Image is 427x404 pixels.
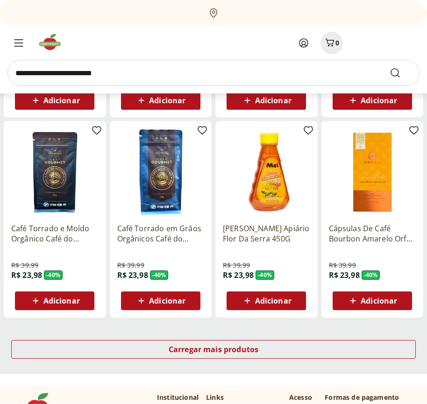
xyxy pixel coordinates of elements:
span: R$ 23,98 [117,270,148,280]
span: R$ 39,99 [117,261,144,270]
span: R$ 39,99 [11,261,38,270]
a: Cápsulas De Café Bourbon Amarelo Orfeu 50G [329,223,416,244]
span: R$ 23,98 [11,270,42,280]
img: Café Torrado em Grãos Orgânicos Café do Futuro 250g [117,128,205,216]
a: [PERSON_NAME] Apiário Flor Da Serra 450G [223,223,310,244]
span: Carregar mais produtos [169,346,259,353]
button: Adicionar [227,291,306,310]
span: Adicionar [361,97,397,104]
span: 0 [335,38,339,47]
button: Menu [7,32,30,54]
span: Adicionar [255,297,292,305]
a: Café Torrado em Grãos Orgânicos Café do Futuro 250g [117,223,205,244]
span: R$ 23,98 [329,270,360,280]
a: Carregar mais produtos [11,340,416,362]
button: Adicionar [333,291,412,310]
button: Carrinho [320,32,343,54]
img: Cápsulas De Café Bourbon Amarelo Orfeu 50G [329,128,416,216]
span: R$ 39,99 [329,261,356,270]
button: Adicionar [15,91,94,110]
span: Adicionar [43,97,80,104]
button: Submit Search [390,67,412,78]
span: - 40 % [362,270,380,280]
span: Adicionar [361,297,397,305]
button: Adicionar [121,91,200,110]
span: Adicionar [149,97,185,104]
button: Adicionar [15,291,94,310]
span: - 40 % [256,270,274,280]
span: Adicionar [43,297,80,305]
span: Adicionar [255,97,292,104]
button: Adicionar [227,91,306,110]
img: Café Torrado e Moído Orgânico Café do Futuro 250g [11,128,99,216]
span: Adicionar [149,297,185,305]
img: Hortifruti [37,33,69,51]
p: Institucional [157,393,199,402]
input: search [7,60,420,86]
p: Formas de pagamento [325,393,408,402]
span: R$ 39,99 [223,261,250,270]
span: R$ 23,98 [223,270,254,280]
a: Café Torrado e Moído Orgânico Café do Futuro 250g [11,223,99,244]
span: - 40 % [150,270,169,280]
button: Adicionar [121,291,200,310]
button: Adicionar [333,91,412,110]
span: - 40 % [44,270,63,280]
img: Mel Bisnaga Apiário Flor Da Serra 450G [223,128,310,216]
p: Acesso [289,393,312,402]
